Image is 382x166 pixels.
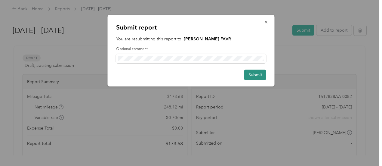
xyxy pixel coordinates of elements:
[116,36,266,42] p: You are resubmitting this report to:
[116,23,266,32] p: Submit report
[116,46,266,52] label: Optional comment
[184,36,231,42] strong: [PERSON_NAME] FAVR
[348,132,382,166] iframe: Everlance-gr Chat Button Frame
[244,70,266,80] button: Submit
